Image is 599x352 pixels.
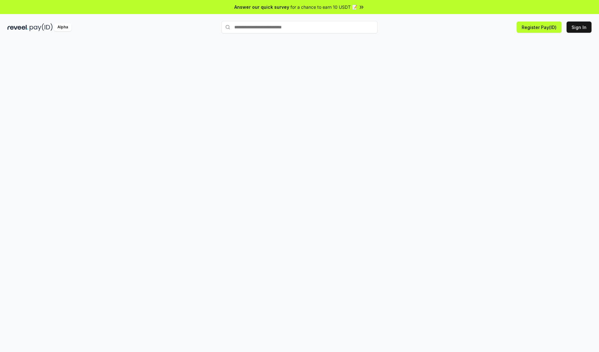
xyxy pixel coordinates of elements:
img: pay_id [30,23,53,31]
div: Alpha [54,23,71,31]
span: for a chance to earn 10 USDT 📝 [290,4,357,10]
img: reveel_dark [7,23,28,31]
span: Answer our quick survey [234,4,289,10]
button: Sign In [567,22,592,33]
button: Register Pay(ID) [517,22,562,33]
